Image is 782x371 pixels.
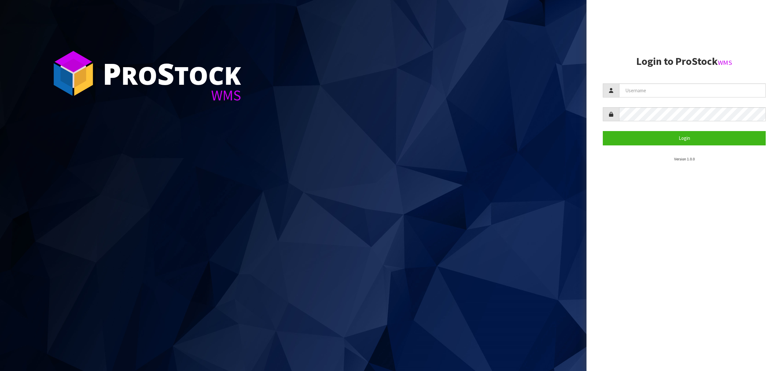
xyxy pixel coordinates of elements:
span: S [157,53,174,93]
input: Username [619,83,766,97]
h2: Login to ProStock [603,56,766,67]
div: WMS [103,88,241,103]
small: WMS [718,58,732,67]
div: ro tock [103,59,241,88]
small: Version 1.0.0 [674,156,695,161]
button: Login [603,131,766,145]
span: P [103,53,121,93]
img: ProStock Cube [49,49,98,98]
